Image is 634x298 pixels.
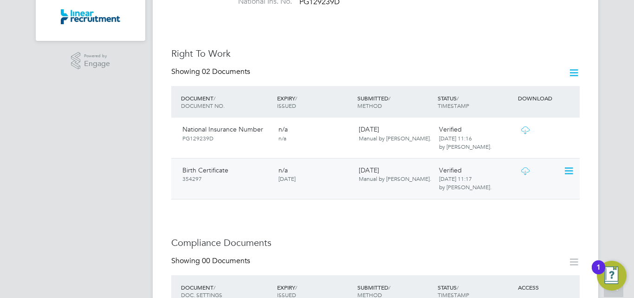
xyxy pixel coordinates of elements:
div: Birth Certificate [179,162,275,186]
span: [DATE] 11:16 [439,134,472,142]
img: linearrecruitment-logo-retina.png [61,9,120,24]
div: DOCUMENT [179,90,275,114]
div: Showing [171,256,252,266]
span: Verified [439,166,462,174]
div: n/a [275,121,355,146]
h3: Right To Work [171,47,580,60]
span: / [457,284,459,291]
span: Manual by [PERSON_NAME]. [359,134,431,142]
span: 02 Documents [202,67,250,76]
div: n/a [275,162,355,186]
span: / [213,94,215,102]
button: Open Resource Center, 1 new notification [597,261,627,291]
span: by [PERSON_NAME]. [439,183,492,191]
span: n/a [278,134,286,142]
div: SUBMITTED [355,90,435,114]
div: [DATE] [355,162,435,186]
h3: Compliance Documents [171,237,580,249]
div: [DATE] [355,121,435,146]
span: / [295,94,297,102]
span: PG129239D [182,134,213,142]
div: STATUS [435,90,516,114]
div: DOWNLOAD [516,90,580,106]
span: Manual by [PERSON_NAME]. [359,175,431,182]
span: by [PERSON_NAME]. [439,143,492,150]
span: [DATE] 11:17 [439,175,472,182]
span: Verified [439,125,462,133]
span: [DATE] [278,175,296,182]
div: Showing [171,67,252,77]
span: / [388,284,390,291]
span: ISSUED [277,102,296,109]
span: / [457,94,459,102]
div: National Insurance Number [179,121,275,146]
span: Powered by [84,52,110,60]
a: Go to home page [47,9,134,24]
div: ACCESS [516,279,580,296]
span: TIMESTAMP [438,102,469,109]
span: 354297 [182,175,202,182]
span: / [388,94,390,102]
span: / [213,284,215,291]
span: 00 Documents [202,256,250,265]
div: 1 [596,267,601,279]
a: Powered byEngage [71,52,110,70]
span: / [295,284,297,291]
span: Engage [84,60,110,68]
span: METHOD [357,102,382,109]
span: DOCUMENT NO. [181,102,225,109]
div: EXPIRY [275,90,355,114]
